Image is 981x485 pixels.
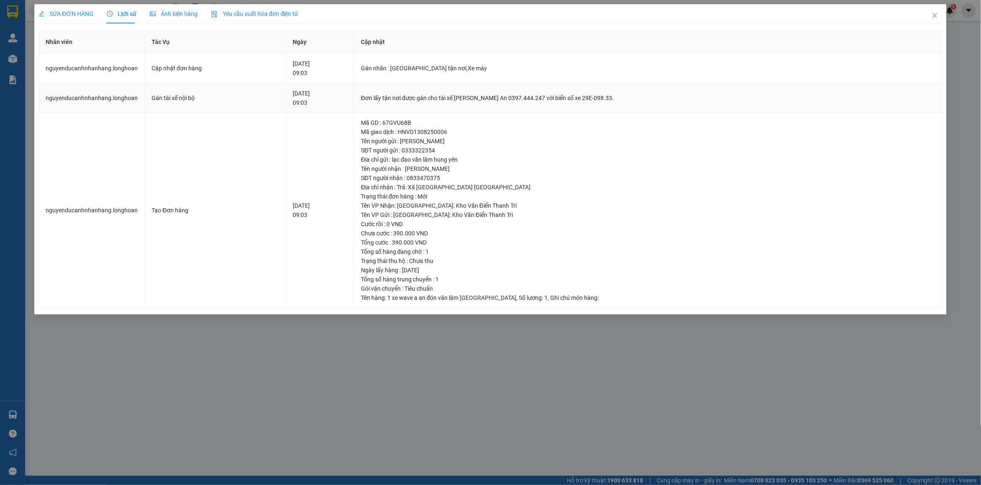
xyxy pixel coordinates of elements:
div: Tên người nhận : [PERSON_NAME] [361,164,935,173]
span: edit [39,11,44,17]
span: Yêu cầu xuất hóa đơn điện tử [211,10,299,17]
td: nguyenducanhnhanhang.longhoan [39,83,145,113]
div: Chưa cước : 390.000 VND [361,229,935,238]
div: SĐT người nhận : 0833470375 [361,173,935,183]
span: SỬA ĐƠN HÀNG [39,10,93,17]
div: Mã giao dịch : HNVD1308250006 [361,127,935,137]
div: Trạng thái đơn hàng : Mới [361,192,935,201]
div: Trạng thái thu hộ : Chưa thu [361,256,935,266]
div: Tổng số hàng trung chuyển : 1 [361,275,935,284]
div: Cập nhật đơn hàng [152,64,279,73]
div: Gán nhãn : [GEOGRAPHIC_DATA] tận nơi,Xe máy [361,64,935,73]
div: Địa chỉ nhận : Trả: Xã [GEOGRAPHIC_DATA] [GEOGRAPHIC_DATA] [361,183,935,192]
div: [DATE] 09:03 [293,59,347,77]
img: icon [211,11,218,18]
th: Ngày [286,31,354,54]
div: Tên VP Gửi : [GEOGRAPHIC_DATA]: Kho Văn Điển Thanh Trì [361,210,935,219]
div: [DATE] 09:03 [293,201,347,219]
div: Tổng cước : 390.000 VND [361,238,935,247]
div: Gói vận chuyển : Tiêu chuẩn [361,284,935,293]
div: Ngày lấy hàng : [DATE] [361,266,935,275]
div: [DATE] 09:03 [293,89,347,107]
th: Cập nhật [354,31,942,54]
button: Close [923,4,947,28]
div: Tạo Đơn hàng [152,206,279,215]
th: Tác Vụ [145,31,286,54]
div: Tên hàng: , Số lượng: , Ghi chú món hàng: [361,293,935,302]
div: Tổng số hàng đang chờ : 1 [361,247,935,256]
th: Nhân viên [39,31,145,54]
span: clock-circle [107,11,113,17]
div: Đơn lấy tận nơi được gán cho tài xế [PERSON_NAME] An 0397.444.247 với biển số xe 29E-098.33. [361,93,935,103]
div: Mã GD : 67GVU68B [361,118,935,127]
div: SĐT người gửi : 0333322354 [361,146,935,155]
div: Tên VP Nhận: [GEOGRAPHIC_DATA]: Kho Văn Điển Thanh Trì [361,201,935,210]
td: nguyenducanhnhanhang.longhoan [39,54,145,83]
span: 1 xe wave a an đón văn lâm [GEOGRAPHIC_DATA] [387,294,516,301]
span: picture [150,11,156,17]
div: Cước rồi : 0 VND [361,219,935,229]
span: Ảnh kiện hàng [150,10,198,17]
td: nguyenducanhnhanhang.longhoan [39,113,145,308]
span: Lịch sử [107,10,136,17]
span: close [932,12,938,19]
div: Gán tài xế nội bộ [152,93,279,103]
div: Tên người gửi : [PERSON_NAME] [361,137,935,146]
span: 1 [544,294,548,301]
div: Địa chỉ gửi : lạc đạo văn lâm hung yên [361,155,935,164]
